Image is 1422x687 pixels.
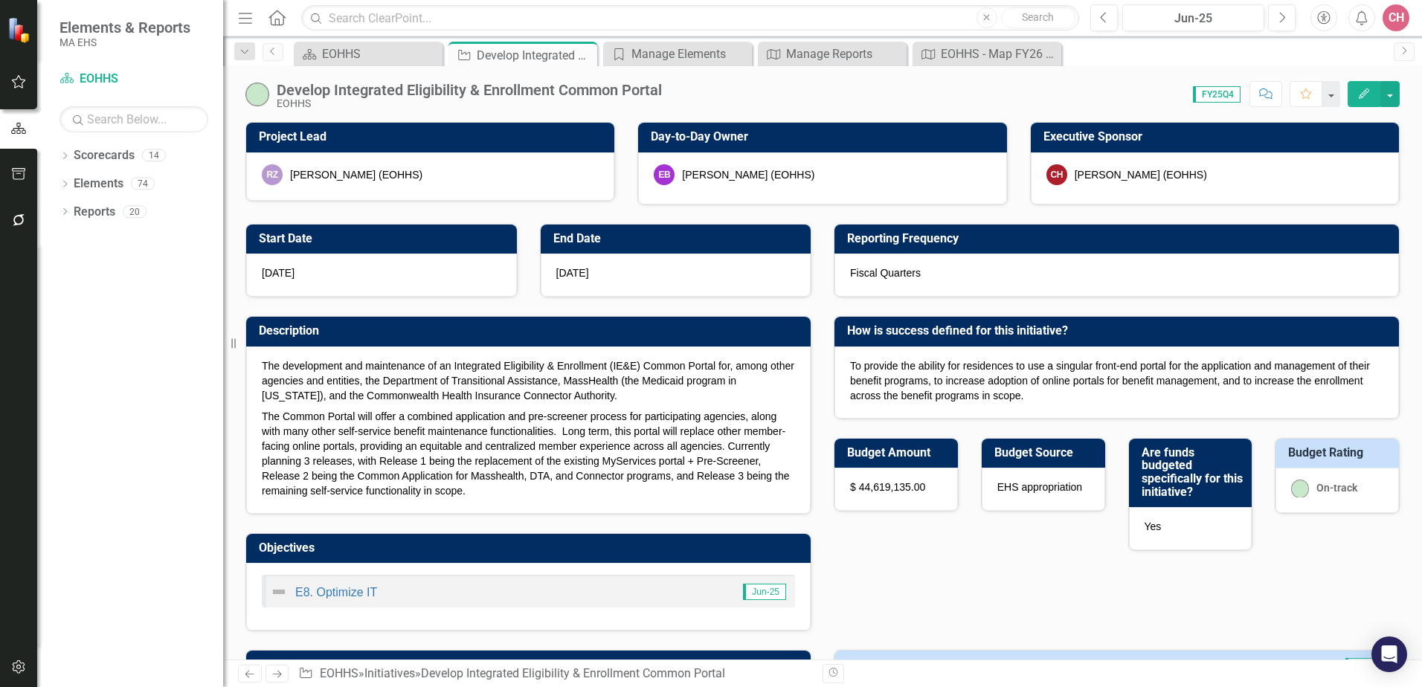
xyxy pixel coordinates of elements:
[421,666,725,680] div: Develop Integrated Eligibility & Enrollment Common Portal
[1043,130,1392,143] h3: Executive Sponsor
[142,149,166,162] div: 14
[651,130,999,143] h3: Day-to-Day Owner
[290,167,422,182] div: [PERSON_NAME] (EOHHS)
[477,46,593,65] div: Develop Integrated Eligibility & Enrollment Common Portal
[1122,4,1264,31] button: Jun-25
[277,98,662,109] div: EOHHS
[1075,167,1207,182] div: [PERSON_NAME] (EOHHS)
[847,658,1267,671] h3: Quarterly Progress Summary
[320,666,358,680] a: EOHHS
[850,481,925,493] span: $ 44,619,135.00
[59,19,190,36] span: Elements & Reports
[322,45,439,63] div: EOHHS
[262,267,295,279] span: [DATE]
[1288,446,1392,459] h3: Budget Rating
[59,71,208,88] a: EOHHS
[1142,446,1245,498] h3: Are funds budgeted specifically for this initiative?
[259,324,803,338] h3: Description
[259,541,803,555] h3: Objectives
[1046,164,1067,185] div: CH
[997,481,1082,493] span: EHS appropriation
[850,360,1370,401] span: To provide the ability for residences to use a singular front-end portal for the application and ...
[1145,520,1162,532] span: Yes
[74,175,123,193] a: Elements
[298,665,811,683] div: » »
[1291,480,1309,497] img: On-track
[123,205,147,218] div: 20
[847,446,950,459] h3: Budget Amount
[277,82,662,98] div: Develop Integrated Eligibility & Enrollment Common Portal
[631,45,748,63] div: Manage Elements
[682,167,814,182] div: [PERSON_NAME] (EOHHS)
[654,164,675,185] div: EB
[262,164,283,185] div: RZ
[556,267,589,279] span: [DATE]
[295,586,377,599] a: E8. Optimize IT
[301,5,1079,31] input: Search ClearPoint...
[743,584,786,600] span: Jun-25
[1383,4,1409,31] button: CH
[245,83,269,106] img: On-track
[1022,11,1054,23] span: Search
[1371,636,1407,672] div: Open Intercom Messenger
[1345,658,1390,674] span: Jun-25
[364,666,415,680] a: Initiatives
[59,106,208,132] input: Search Below...
[262,360,794,401] span: The development and maintenance of an Integrated Eligibility & Enrollment (IE&E) Common Portal fo...
[1193,86,1241,103] span: FY25Q4
[762,45,903,63] a: Manage Reports
[7,17,33,43] img: ClearPoint Strategy
[259,130,607,143] h3: Project Lead
[270,583,288,601] img: Not Defined
[607,45,748,63] a: Manage Elements
[1316,482,1357,494] span: On-track
[847,324,1392,338] h3: How is success defined for this initiative?
[259,232,509,245] h3: Start Date
[786,45,903,63] div: Manage Reports
[1127,10,1259,28] div: Jun-25
[297,45,439,63] a: EOHHS
[259,658,803,671] h3: KPIs
[131,178,155,190] div: 74
[262,410,789,497] span: The Common Portal will offer a combined application and pre-screener process for participating ag...
[941,45,1058,63] div: EOHHS - Map FY26 v1.0
[553,232,804,245] h3: End Date
[1001,7,1075,28] button: Search
[74,204,115,221] a: Reports
[59,36,190,48] small: MA EHS
[834,254,1399,297] div: Fiscal Quarters
[74,147,135,164] a: Scorecards
[847,232,1392,245] h3: Reporting Frequency
[994,446,1098,459] h3: Budget Source
[916,45,1058,63] a: EOHHS - Map FY26 v1.0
